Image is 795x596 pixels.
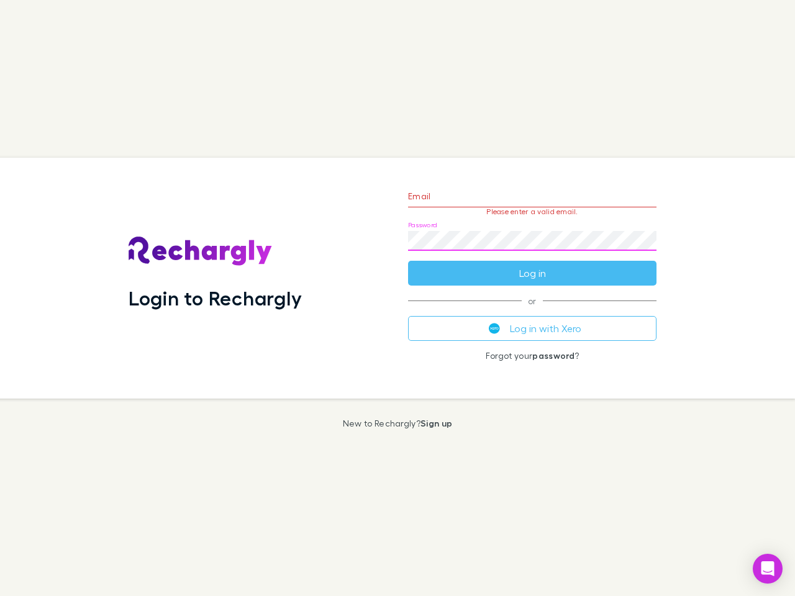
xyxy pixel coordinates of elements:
[408,261,656,286] button: Log in
[408,207,656,216] p: Please enter a valid email.
[489,323,500,334] img: Xero's logo
[408,351,656,361] p: Forgot your ?
[129,286,302,310] h1: Login to Rechargly
[408,316,656,341] button: Log in with Xero
[408,220,437,230] label: Password
[532,350,575,361] a: password
[343,418,453,428] p: New to Rechargly?
[129,237,273,266] img: Rechargly's Logo
[420,418,452,428] a: Sign up
[753,554,783,584] div: Open Intercom Messenger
